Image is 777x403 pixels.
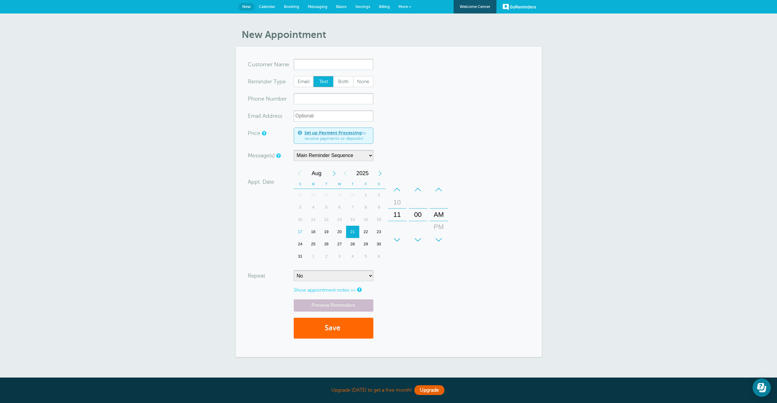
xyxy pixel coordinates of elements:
[359,238,372,250] div: Friday, August 29
[294,250,307,263] div: 31
[294,238,307,250] div: Sunday, August 24
[333,201,346,213] div: 6
[320,250,333,263] div: Tuesday, September 2
[752,378,771,397] iframe: Resource center
[333,213,346,226] div: 13
[248,153,275,158] label: Message(s)
[414,385,444,395] a: Upgrade
[336,4,347,9] span: Blasts
[248,93,294,104] div: mber
[258,113,273,119] span: il Add
[409,183,427,246] div: Minutes
[372,226,386,238] div: Saturday, August 23
[276,154,280,158] a: Simple templates and custom messages will use the reminder schedule set under Settings > Reminder...
[320,250,333,263] div: 2
[248,59,294,70] div: ame
[359,226,372,238] div: 22
[359,201,372,213] div: 8
[359,179,372,189] th: F
[432,221,446,233] div: PM
[304,130,369,141] span: to receive payments or deposits!
[314,76,333,87] span: Text
[307,238,320,250] div: 25
[346,213,359,226] div: 14
[372,179,386,189] th: S
[346,189,359,201] div: 31
[294,226,307,238] div: 17
[304,130,362,135] a: Set up Payment Processing
[333,76,353,87] label: Both
[294,250,307,263] div: Sunday, August 31
[258,62,278,67] span: tomer N
[334,76,353,87] span: Both
[390,196,405,209] div: 10
[248,130,260,136] label: Price
[248,113,258,119] span: Ema
[294,76,314,87] label: Email
[372,238,386,250] div: Saturday, August 30
[333,226,346,238] div: 20
[320,213,333,226] div: Tuesday, August 12
[320,201,333,213] div: Tuesday, August 5
[398,4,408,9] span: More
[346,250,359,263] div: Thursday, September 4
[333,226,346,238] div: Wednesday, August 20
[294,189,307,201] div: 27
[375,167,386,179] div: Next Year
[346,250,359,263] div: 4
[333,213,346,226] div: Wednesday, August 13
[359,189,372,201] div: Friday, August 1
[388,183,406,246] div: Hours
[329,167,340,179] div: Next Month
[242,4,251,9] span: New
[259,4,275,9] span: Calendar
[262,131,266,135] a: An optional price for the appointment. If you set a price, you can include a payment link in your...
[320,226,333,238] div: Tuesday, August 19
[359,189,372,201] div: 1
[248,62,258,67] span: Cus
[333,238,346,250] div: 27
[320,201,333,213] div: 5
[307,189,320,201] div: Monday, July 28
[346,226,359,238] div: 21
[320,226,333,238] div: 19
[308,4,327,9] span: Messaging
[307,226,320,238] div: 18
[294,179,307,189] th: S
[307,213,320,226] div: 11
[346,201,359,213] div: Thursday, August 7
[411,209,425,221] div: 00
[333,189,346,201] div: 30
[333,250,346,263] div: 3
[333,189,346,201] div: Wednesday, July 30
[372,226,386,238] div: 23
[372,250,386,263] div: Saturday, September 6
[294,213,307,226] div: 10
[333,179,346,189] th: W
[248,110,294,121] div: ress
[340,167,351,179] div: Previous Year
[346,189,359,201] div: Thursday, July 31
[372,238,386,250] div: 30
[353,76,373,87] span: None
[320,238,333,250] div: 26
[359,250,372,263] div: Friday, September 5
[294,201,307,213] div: 3
[320,213,333,226] div: 12
[248,273,265,278] label: Repeat
[333,250,346,263] div: Wednesday, September 3
[294,167,305,179] div: Previous Month
[307,226,320,238] div: Monday, August 18
[346,201,359,213] div: 7
[320,189,333,201] div: 29
[346,238,359,250] div: Thursday, August 28
[307,179,320,189] th: M
[372,189,386,201] div: Saturday, August 2
[307,250,320,263] div: Monday, September 1
[320,179,333,189] th: T
[294,201,307,213] div: Sunday, August 3
[346,179,359,189] th: T
[333,201,346,213] div: Wednesday, August 6
[390,209,405,221] div: 11
[320,238,333,250] div: Tuesday, August 26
